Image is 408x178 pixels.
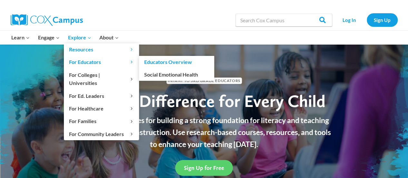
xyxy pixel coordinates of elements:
a: Educators Overview [139,56,214,68]
button: Child menu of Engage [34,31,64,44]
button: Child menu of For Colleges | Universities [64,68,139,89]
button: Child menu of For Educators [64,56,139,68]
div: Sort A > Z [3,3,405,8]
a: Sign Up for Free [175,160,233,176]
input: Search Cox Campus [235,14,332,26]
button: Child menu of For Community Leaders [64,128,139,140]
button: Child menu of About [95,31,123,44]
a: Log In [335,13,363,26]
span: Infant to 3rd Grade Educators [166,78,242,84]
span: Sign Up for Free [184,164,224,171]
a: Sign Up [367,13,398,26]
button: Child menu of Explore [64,31,95,44]
div: Options [3,26,405,32]
a: Social Emotional Health [139,68,214,80]
button: Child menu of For Ed. Leaders [64,89,139,102]
button: Child menu of Learn [7,31,34,44]
div: Move To ... [3,43,405,49]
div: Move To ... [3,14,405,20]
div: Rename [3,37,405,43]
button: Child menu of For Healthcare [64,102,139,115]
div: Sort New > Old [3,8,405,14]
span: Make a Difference for Every Child [83,91,325,111]
button: Child menu of Resources [64,43,139,56]
p: Learn best practices for building a strong foundation for literacy and teaching effective reading... [74,114,335,150]
img: Cox Campus [11,14,83,26]
nav: Primary Navigation [7,31,123,44]
div: Sign out [3,32,405,37]
nav: Secondary Navigation [335,13,398,26]
button: Child menu of For Families [64,115,139,127]
div: Delete [3,20,405,26]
